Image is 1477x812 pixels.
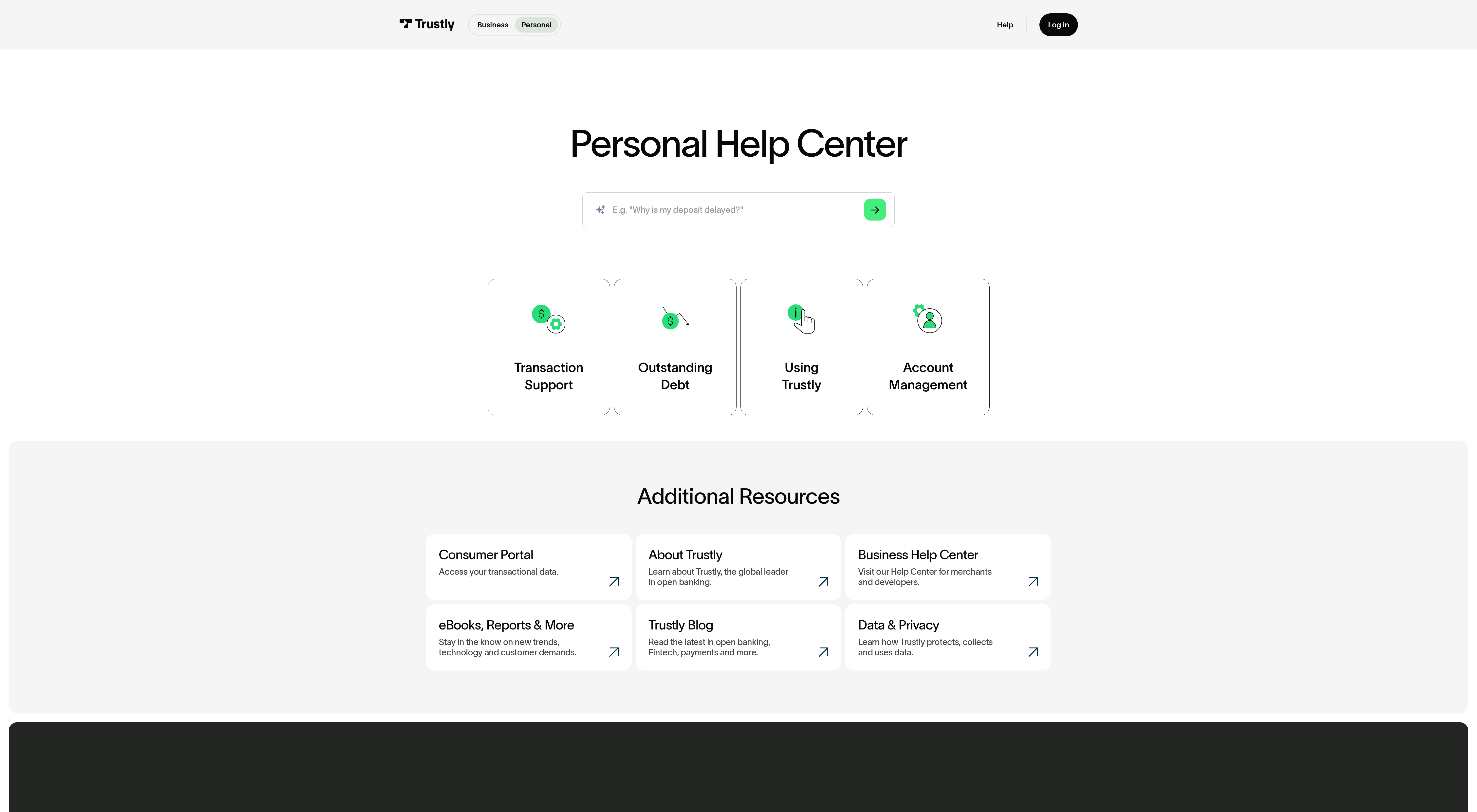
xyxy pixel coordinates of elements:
p: Read the latest in open banking, Fintech, payments and more. [648,637,788,658]
img: Trustly Logo [399,19,455,31]
input: search [582,192,895,227]
h3: About Trustly [648,547,828,562]
a: Trustly BlogRead the latest in open banking, Fintech, payments and more. [636,604,841,670]
div: Outstanding Debt [638,359,712,393]
div: Log in [1048,20,1069,30]
a: Personal [515,17,558,33]
p: Access your transactional data. [439,567,558,577]
a: Consumer PortalAccess your transactional data. [426,534,632,600]
a: TransactionSupport [488,279,610,415]
h3: eBooks, Reports & More [439,617,619,633]
div: Using Trustly [782,359,821,393]
p: Business [477,19,508,31]
p: Visit our Help Center for merchants and developers. [858,567,998,587]
p: Learn about Trustly, the global leader in open banking. [648,567,788,587]
div: Account Management [889,359,968,393]
h3: Trustly Blog [648,617,828,633]
a: About TrustlyLearn about Trustly, the global leader in open banking. [636,534,841,600]
a: Business Help CenterVisit our Help Center for merchants and developers. [845,534,1051,600]
p: Learn how Trustly protects, collects and uses data. [858,637,998,658]
a: UsingTrustly [740,279,863,415]
div: Transaction Support [514,359,583,393]
a: Help [997,20,1013,30]
h3: Data & Privacy [858,617,1038,633]
a: Log in [1039,13,1078,36]
h2: Additional Resources [426,484,1051,508]
a: OutstandingDebt [614,279,737,415]
p: Stay in the know on new trends, technology and customer demands. [439,637,579,658]
a: eBooks, Reports & MoreStay in the know on new trends, technology and customer demands. [426,604,632,670]
a: Data & PrivacyLearn how Trustly protects, collects and uses data. [845,604,1051,670]
a: AccountManagement [867,279,990,415]
h1: Personal Help Center [570,125,907,162]
p: Personal [521,19,552,31]
form: Search [582,192,895,227]
h3: Business Help Center [858,547,1038,562]
h3: Consumer Portal [439,547,619,562]
a: Business [471,17,515,33]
